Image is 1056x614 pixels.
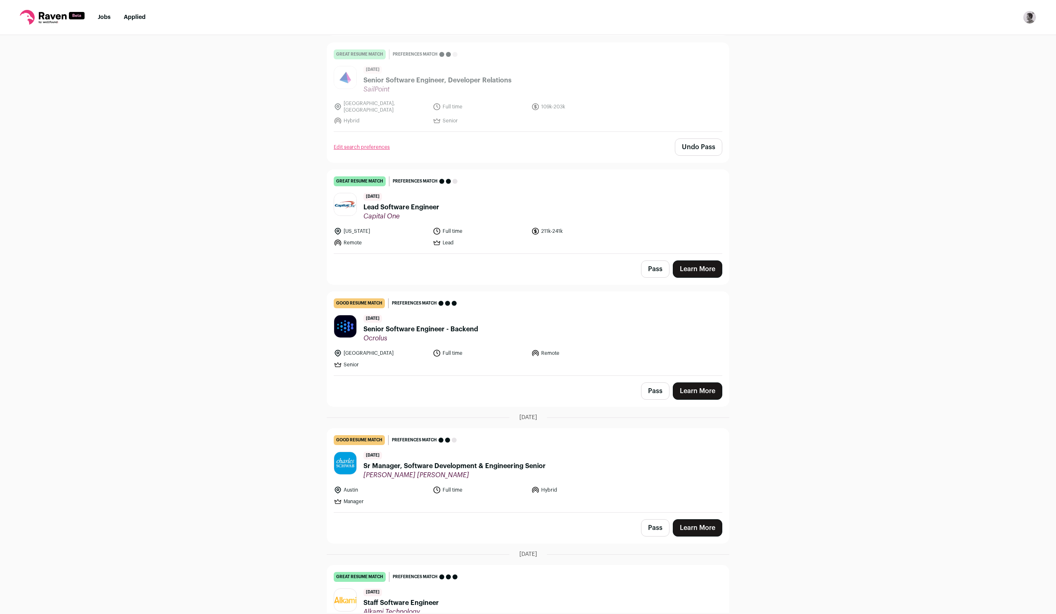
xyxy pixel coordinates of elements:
[98,14,111,20] a: Jobs
[675,138,722,156] button: Undo Pass
[531,100,625,113] li: 109k-203k
[327,170,729,253] a: great resume match Preferences match [DATE] Lead Software Engineer Capital One [US_STATE] Full ti...
[334,452,356,474] img: d47c1ee86885b0c1f03571bdc3c7a07b78c9beda6a55f35f03206425c4662a14.jpg
[363,461,546,471] span: Sr Manager, Software Development & Engineering Senior
[363,85,511,94] span: SailPoint
[334,144,390,150] a: Edit search preferences
[531,349,625,357] li: Remote
[519,413,537,422] span: [DATE]
[673,519,722,537] a: Learn More
[327,292,729,375] a: good resume match Preferences match [DATE] Senior Software Engineer - Backend Ocrolus [GEOGRAPHIC...
[531,486,625,494] li: Hybrid
[327,43,729,131] a: great resume match Preferences match [DATE] Senior Software Engineer, Developer Relations SailPoi...
[334,315,356,337] img: 0d7b8d9a3b577bd6c2caada355c5447f3f819241826a91b1594fa99c421327aa.jpg
[393,50,438,59] span: Preferences match
[363,588,382,596] span: [DATE]
[334,117,428,125] li: Hybrid
[334,66,356,89] img: 0eb403086904c7570d4bfa13252e9632d840e513e3b80cf6a9f05e8eccbc6fcd.jpg
[334,497,428,506] li: Manager
[641,260,669,278] button: Pass
[363,598,439,608] span: Staff Software Engineer
[392,299,437,307] span: Preferences match
[393,573,438,581] span: Preferences match
[433,349,527,357] li: Full time
[363,66,382,74] span: [DATE]
[433,227,527,235] li: Full time
[363,315,382,323] span: [DATE]
[334,193,356,216] img: 24b4cd1a14005e1eb0453b1a75ab48f7ab5ae425408ff78ab99c55fada566dcb.jpg
[363,324,478,334] span: Senior Software Engineer - Backend
[433,239,527,247] li: Lead
[363,193,382,201] span: [DATE]
[334,100,428,113] li: [GEOGRAPHIC_DATA], [GEOGRAPHIC_DATA]
[363,75,511,85] span: Senior Software Engineer, Developer Relations
[433,486,527,494] li: Full time
[433,117,527,125] li: Senior
[334,298,385,308] div: good resume match
[641,519,669,537] button: Pass
[1023,11,1036,24] button: Open dropdown
[124,14,146,20] a: Applied
[393,177,438,185] span: Preferences match
[519,550,537,558] span: [DATE]
[363,202,439,212] span: Lead Software Engineer
[334,176,386,186] div: great resume match
[334,486,428,494] li: Austin
[334,227,428,235] li: [US_STATE]
[1023,11,1036,24] img: 8077736-medium_jpg
[334,349,428,357] li: [GEOGRAPHIC_DATA]
[334,239,428,247] li: Remote
[641,382,669,400] button: Pass
[334,572,386,582] div: great resume match
[363,334,478,342] span: Ocrolus
[334,597,356,603] img: c845aac2789c1b30fdc3eb4176dac537391df06ed23acd8e89f60a323ad6dbd0.png
[392,436,437,444] span: Preferences match
[673,382,722,400] a: Learn More
[334,361,428,369] li: Senior
[363,471,546,479] span: [PERSON_NAME] [PERSON_NAME]
[433,100,527,113] li: Full time
[334,435,385,445] div: good resume match
[531,227,625,235] li: 211k-241k
[363,212,439,220] span: Capital One
[363,452,382,459] span: [DATE]
[334,49,386,59] div: great resume match
[327,429,729,512] a: good resume match Preferences match [DATE] Sr Manager, Software Development & Engineering Senior ...
[673,260,722,278] a: Learn More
